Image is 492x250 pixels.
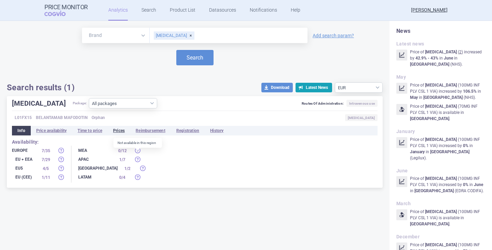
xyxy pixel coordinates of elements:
div: Routes Of Administration: [302,100,378,109]
h2: December [396,234,485,240]
div: 7 / 29 [37,156,54,163]
a: Add search param? [313,33,354,38]
strong: [MEDICAL_DATA] [425,50,457,54]
p: Price of ( 70MG INF PLV CSL 1 VIA ) is available in . [410,103,485,122]
div: 4 / 5 [37,165,54,172]
li: Reimbursement [130,126,171,135]
p: Not available in this region [118,141,158,145]
div: APAC [78,156,112,163]
u: ( 2 ) [458,50,463,54]
li: Price availability [31,126,72,135]
li: Info [12,126,31,135]
button: Latest News [296,83,332,92]
div: [MEDICAL_DATA] [154,31,194,40]
div: 0 / 4 [114,174,131,181]
span: Package: [73,98,87,108]
span: COGVIO [44,11,75,16]
button: Download [261,83,293,92]
span: Orphan [92,114,105,121]
li: History [205,126,229,135]
strong: [MEDICAL_DATA] [425,209,457,214]
span: Intravenous use [346,100,378,107]
div: [GEOGRAPHIC_DATA] [78,165,118,172]
div: EU5 [12,165,36,172]
strong: May [410,95,418,100]
strong: [MEDICAL_DATA] [425,137,457,142]
strong: [MEDICAL_DATA] [425,104,457,109]
strong: [GEOGRAPHIC_DATA] [423,95,463,100]
a: Price MonitorCOGVIO [44,4,88,17]
span: [MEDICAL_DATA] [345,114,378,121]
p: Price of ( 100MG INF PLV CSL 1 VIA ) increased by in in ( EDRA CODIFA ) . [410,175,485,194]
h1: Search results (1) [7,82,74,93]
div: 1 / 11 [37,174,54,181]
div: EU (CEE) [12,174,36,181]
span: BELANTAMAB MAFODOTIN [36,114,87,121]
strong: [MEDICAL_DATA] [425,83,457,88]
strong: June [444,56,453,61]
h2: Availability: [12,139,180,145]
h2: June [396,168,485,174]
strong: January [410,149,425,154]
p: Price of ( 100MG INF PLV CSL 1 VIA ) is available in . [410,209,485,227]
h1: [MEDICAL_DATA] [12,98,73,108]
div: 7 / 35 [37,147,54,154]
h2: January [396,129,485,134]
strong: [GEOGRAPHIC_DATA] [410,222,449,226]
strong: [MEDICAL_DATA] [425,176,457,181]
div: 1 / 2 [119,165,136,172]
strong: [GEOGRAPHIC_DATA] [410,62,449,67]
button: Search [176,50,214,65]
strong: [GEOGRAPHIC_DATA] [414,188,454,193]
li: Time to price [72,126,108,135]
li: Registration [171,126,205,135]
div: LATAM [78,174,112,181]
strong: [MEDICAL_DATA] [425,242,457,247]
h2: March [396,201,485,207]
p: Price of ( 100MG INF PLV CSL 1 VIA ) increased by in in ( Legilux ) . [410,136,485,161]
div: MEA [78,147,112,154]
strong: [GEOGRAPHIC_DATA] [430,149,469,154]
div: EU + EEA [12,156,36,163]
strong: 106.5% [463,89,477,94]
span: L01FX15 [15,114,32,121]
h1: News [396,28,485,34]
strong: 0% [463,182,468,187]
li: Prices [108,126,130,135]
p: Price of increased by in in ( NHS ) . [410,49,485,67]
strong: [GEOGRAPHIC_DATA] [410,116,449,121]
h2: Latest news [396,41,485,47]
p: Price of ( 100MG INF PLV CSL 1 VIA ) increased by in in ( NHS ) . [410,82,485,101]
div: 0 / 12 [114,147,131,154]
div: 1 / 7 [114,156,131,163]
div: Europe [12,147,36,154]
strong: 0% [463,143,468,148]
strong: June [474,182,483,187]
strong: Price Monitor [44,4,88,11]
strong: 42.9% - 43% [415,56,438,61]
h2: May [396,74,485,80]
